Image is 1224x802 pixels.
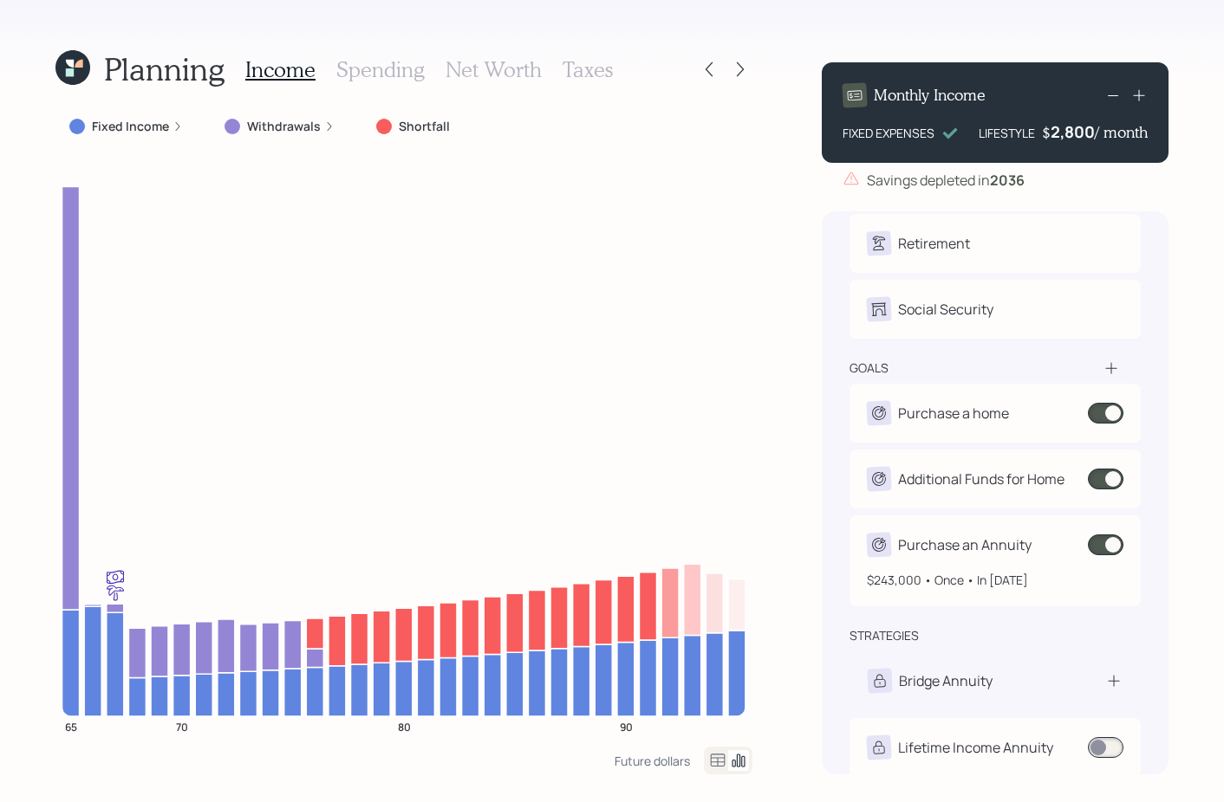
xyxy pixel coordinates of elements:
[92,118,169,135] label: Fixed Income
[104,50,225,87] h1: Planning
[615,753,690,769] div: Future dollars
[620,719,633,734] tspan: 90
[898,233,970,254] div: Retirement
[398,719,411,734] tspan: 80
[399,118,450,135] label: Shortfall
[898,534,1032,555] div: Purchase an Annuity
[898,469,1064,489] div: Additional Funds for Home
[898,737,1053,758] div: Lifetime Income Annuity
[1095,123,1148,142] h4: / month
[1051,121,1095,142] div: 2,800
[899,670,993,691] div: Bridge Annuity
[898,299,993,320] div: Social Security
[176,719,188,734] tspan: 70
[898,403,1009,424] div: Purchase a home
[874,86,986,105] h4: Monthly Income
[867,170,1025,191] div: Savings depleted in
[446,57,542,82] h3: Net Worth
[979,124,1035,142] div: LIFESTYLE
[843,124,934,142] div: FIXED EXPENSES
[850,627,919,644] div: strategies
[867,571,1123,589] div: $243,000 • Once • In [DATE]
[65,719,77,734] tspan: 65
[850,359,889,377] div: goals
[1042,123,1051,142] h4: $
[990,171,1025,190] b: 2036
[563,57,613,82] h3: Taxes
[336,57,425,82] h3: Spending
[247,118,321,135] label: Withdrawals
[245,57,316,82] h3: Income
